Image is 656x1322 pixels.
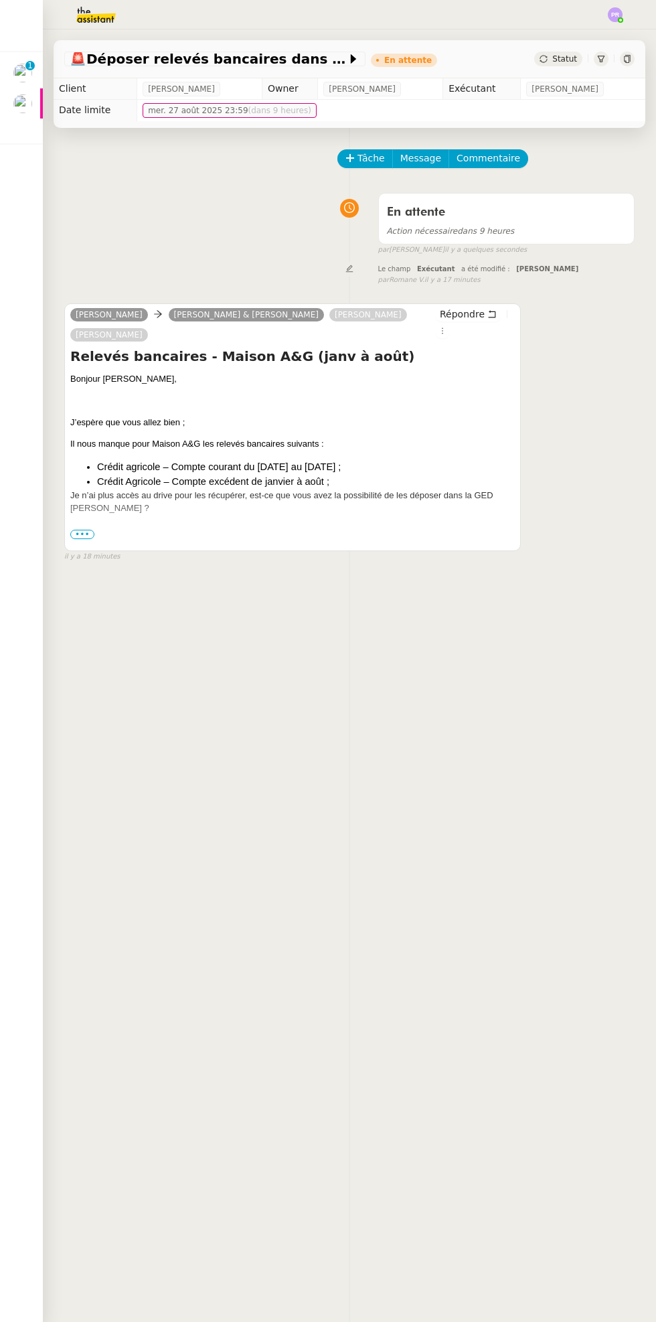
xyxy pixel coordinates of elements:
[70,347,515,366] h4: Relevés bancaires - Maison A&G (janv à août)
[148,82,215,96] span: [PERSON_NAME]
[378,275,390,286] span: par
[13,64,32,82] img: users%2FfjlNmCTkLiVoA3HQjY3GA5JXGxb2%2Favatar%2Fstarofservice_97480retdsc0392.png
[70,489,515,515] p: Je n’ai plus accès au drive pour les récupérer, est-ce que vous avez la possibilité de les dépose...
[448,149,528,168] button: Commentaire
[417,265,455,273] span: Exécutant
[148,104,311,117] span: mer. 27 août 2025 23:59
[97,474,515,489] li: Crédit Agricole – Compte excédent de janvier à août ;
[70,51,86,67] span: 🚨
[54,100,137,121] td: Date limite
[70,437,515,451] p: Il nous manque pour Maison A&G les relevés bancaires suivants :
[70,309,148,321] a: [PERSON_NAME]
[531,82,598,96] span: [PERSON_NAME]
[70,416,515,429] p: J’espère que vous allez bien ;
[378,244,390,256] span: par
[70,545,515,559] p: Merci d’avance,
[70,372,515,386] p: Bonjour [PERSON_NAME],
[378,244,527,256] small: [PERSON_NAME]
[384,56,432,64] div: En attente
[443,78,521,100] td: Exécutant
[516,265,578,273] span: [PERSON_NAME]
[329,82,396,96] span: [PERSON_NAME]
[400,151,441,166] span: Message
[387,226,515,236] span: dans 9 heures
[424,275,481,286] span: il y a 17 minutes
[169,309,324,321] a: [PERSON_NAME] & [PERSON_NAME]
[27,61,33,73] p: 1
[457,151,520,166] span: Commentaire
[378,265,411,273] span: Le champ
[70,530,94,539] span: •••
[444,244,527,256] span: il y a quelques secondes
[392,149,449,168] button: Message
[262,78,318,100] td: Owner
[378,275,481,286] small: Romane V.
[97,459,515,474] li: Crédit agricole – Compte courant du [DATE] au [DATE] ;
[461,265,510,273] span: a été modifié :
[435,307,501,321] button: Répondre
[64,551,120,563] span: il y a 18 minutes
[70,52,347,66] span: Déposer relevés bancaires dans GED Pennylane
[54,78,137,100] td: Client
[248,106,311,115] span: (dans 9 heures)
[25,61,35,70] nz-badge-sup: 1
[608,7,623,22] img: svg
[440,307,485,321] span: Répondre
[13,94,32,113] img: users%2F47wLulqoDhMx0TTMwUcsFP5V2A23%2Favatar%2Fnokpict-removebg-preview-removebg-preview.png
[337,149,393,168] button: Tâche
[387,226,458,236] span: Action nécessaire
[552,54,577,64] span: Statut
[357,151,385,166] span: Tâche
[387,206,445,218] span: En attente
[70,329,148,341] a: [PERSON_NAME]
[329,309,407,321] a: [PERSON_NAME]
